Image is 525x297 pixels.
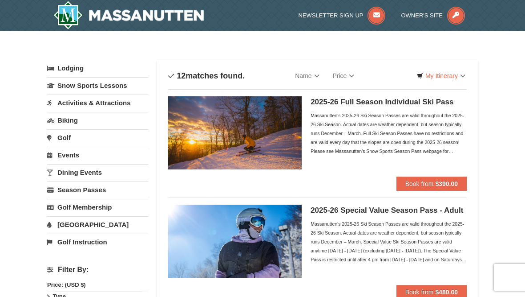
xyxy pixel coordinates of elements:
[47,164,148,181] a: Dining Events
[53,1,204,29] img: Massanutten Resort Logo
[299,12,386,19] a: Newsletter Sign Up
[47,129,148,146] a: Golf
[47,77,148,94] a: Snow Sports Lessons
[435,289,458,296] strong: $480.00
[177,71,186,80] span: 12
[396,177,467,191] button: Book from $390.00
[47,95,148,111] a: Activities & Attractions
[299,12,363,19] span: Newsletter Sign Up
[405,180,434,187] span: Book from
[435,180,458,187] strong: $390.00
[326,67,361,85] a: Price
[311,219,467,264] div: Massanutten's 2025-26 Ski Season Passes are valid throughout the 2025-26 Ski Season. Actual dates...
[401,12,465,19] a: Owner's Site
[47,112,148,128] a: Biking
[47,147,148,163] a: Events
[168,205,302,278] img: 6619937-198-dda1df27.jpg
[311,111,467,156] div: Massanutten's 2025-26 Ski Season Passes are valid throughout the 2025-26 Ski Season. Actual dates...
[53,1,204,29] a: Massanutten Resort
[311,98,467,107] h5: 2025-26 Full Season Individual Ski Pass
[47,181,148,198] a: Season Passes
[47,216,148,233] a: [GEOGRAPHIC_DATA]
[47,266,148,274] h4: Filter By:
[405,289,434,296] span: Book from
[168,71,245,80] h4: matches found.
[47,199,148,215] a: Golf Membership
[401,12,443,19] span: Owner's Site
[47,60,148,76] a: Lodging
[411,69,471,82] a: My Itinerary
[47,281,86,288] strong: Price: (USD $)
[47,234,148,250] a: Golf Instruction
[168,96,302,169] img: 6619937-208-2295c65e.jpg
[311,206,467,215] h5: 2025-26 Special Value Season Pass - Adult
[288,67,326,85] a: Name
